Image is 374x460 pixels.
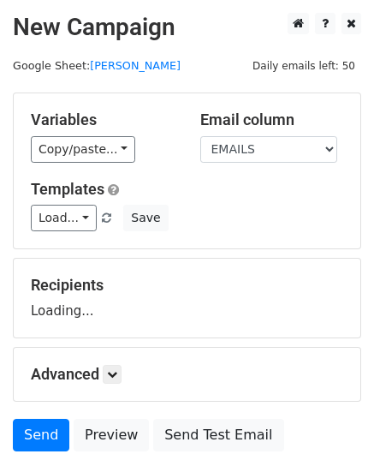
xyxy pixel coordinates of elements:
[31,365,343,384] h5: Advanced
[246,57,361,75] span: Daily emails left: 50
[13,419,69,451] a: Send
[13,13,361,42] h2: New Campaign
[31,111,175,129] h5: Variables
[200,111,344,129] h5: Email column
[31,276,343,320] div: Loading...
[31,180,104,198] a: Templates
[13,59,181,72] small: Google Sheet:
[31,276,343,295] h5: Recipients
[90,59,181,72] a: [PERSON_NAME]
[31,136,135,163] a: Copy/paste...
[31,205,97,231] a: Load...
[246,59,361,72] a: Daily emails left: 50
[153,419,283,451] a: Send Test Email
[74,419,149,451] a: Preview
[123,205,168,231] button: Save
